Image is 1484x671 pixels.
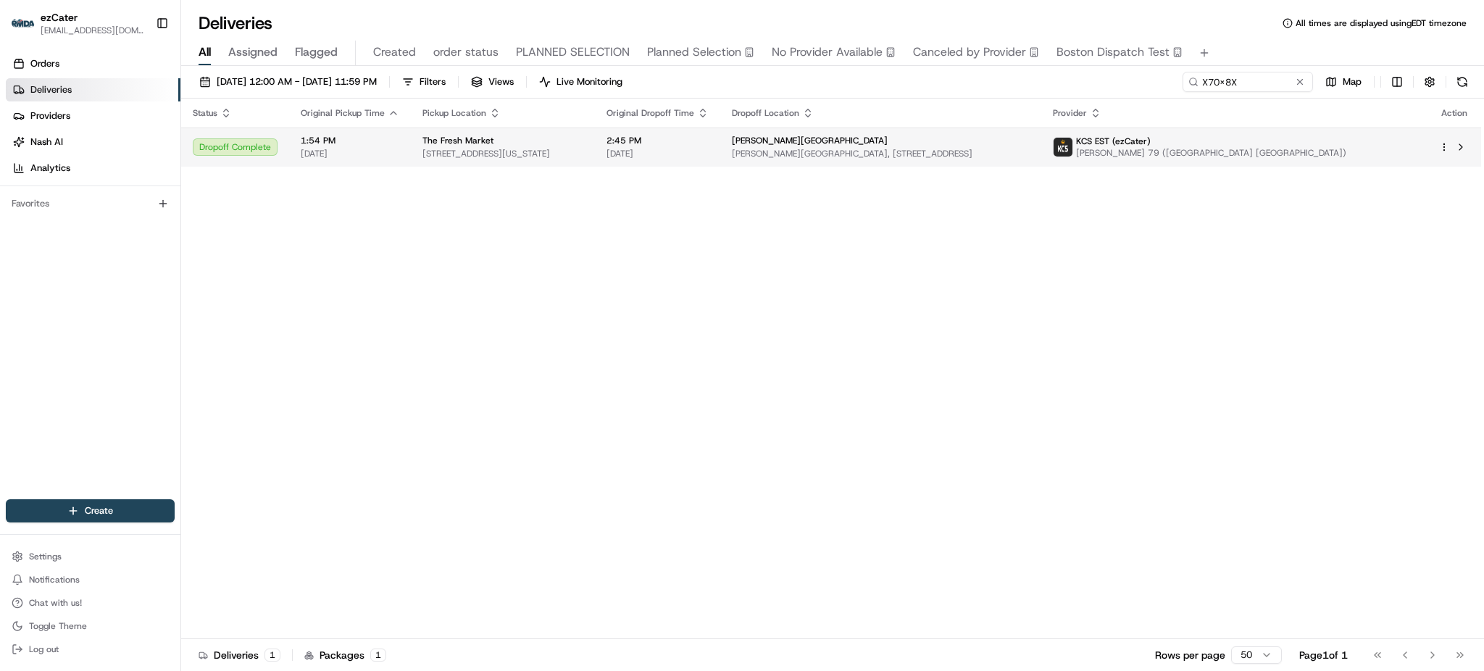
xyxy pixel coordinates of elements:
[30,136,63,149] span: Nash AI
[49,138,238,153] div: Start new chat
[422,135,493,146] span: The Fresh Market
[29,620,87,632] span: Toggle Theme
[199,43,211,61] span: All
[6,192,175,215] div: Favorites
[29,551,62,562] span: Settings
[102,245,175,257] a: Powered byPylon
[6,499,175,522] button: Create
[137,210,233,225] span: API Documentation
[301,135,399,146] span: 1:54 PM
[6,52,180,75] a: Orders
[29,210,111,225] span: Knowledge Base
[14,138,41,164] img: 1736555255976-a54dd68f-1ca7-489b-9aae-adbdc363a1c4
[1056,43,1170,61] span: Boston Dispatch Test
[304,648,386,662] div: Packages
[38,93,239,109] input: Clear
[373,43,416,61] span: Created
[6,593,175,613] button: Chat with us!
[370,649,386,662] div: 1
[117,204,238,230] a: 💻API Documentation
[1054,138,1072,157] img: kcs-delivery.png
[1296,17,1467,29] span: All times are displayed using EDT timezone
[422,148,583,159] span: [STREET_ADDRESS][US_STATE]
[6,616,175,636] button: Toggle Theme
[433,43,499,61] span: order status
[647,43,741,61] span: Planned Selection
[6,570,175,590] button: Notifications
[85,504,113,517] span: Create
[30,83,72,96] span: Deliveries
[732,148,1030,159] span: [PERSON_NAME][GEOGRAPHIC_DATA], [STREET_ADDRESS]
[1053,107,1087,119] span: Provider
[193,107,217,119] span: Status
[301,148,399,159] span: [DATE]
[6,104,180,128] a: Providers
[29,574,80,585] span: Notifications
[6,546,175,567] button: Settings
[606,135,709,146] span: 2:45 PM
[732,135,888,146] span: [PERSON_NAME][GEOGRAPHIC_DATA]
[6,6,150,41] button: ezCaterezCater[EMAIL_ADDRESS][DOMAIN_NAME]
[533,72,629,92] button: Live Monitoring
[1299,648,1348,662] div: Page 1 of 1
[199,12,272,35] h1: Deliveries
[6,78,180,101] a: Deliveries
[217,75,377,88] span: [DATE] 12:00 AM - [DATE] 11:59 PM
[1076,147,1346,159] span: [PERSON_NAME] 79 ([GEOGRAPHIC_DATA] [GEOGRAPHIC_DATA])
[1452,72,1472,92] button: Refresh
[772,43,883,61] span: No Provider Available
[30,162,70,175] span: Analytics
[14,212,26,223] div: 📗
[9,204,117,230] a: 📗Knowledge Base
[422,107,486,119] span: Pickup Location
[606,107,694,119] span: Original Dropoff Time
[14,58,264,81] p: Welcome 👋
[264,649,280,662] div: 1
[606,148,709,159] span: [DATE]
[30,109,70,122] span: Providers
[420,75,446,88] span: Filters
[516,43,630,61] span: PLANNED SELECTION
[228,43,278,61] span: Assigned
[488,75,514,88] span: Views
[6,639,175,659] button: Log out
[12,19,35,28] img: ezCater
[246,143,264,160] button: Start new chat
[30,57,59,70] span: Orders
[396,72,452,92] button: Filters
[49,153,183,164] div: We're available if you need us!
[29,597,82,609] span: Chat with us!
[14,14,43,43] img: Nash
[144,246,175,257] span: Pylon
[1319,72,1368,92] button: Map
[301,107,385,119] span: Original Pickup Time
[193,72,383,92] button: [DATE] 12:00 AM - [DATE] 11:59 PM
[1439,107,1470,119] div: Action
[1343,75,1362,88] span: Map
[1076,136,1151,147] span: KCS EST (ezCater)
[29,643,59,655] span: Log out
[199,648,280,662] div: Deliveries
[913,43,1026,61] span: Canceled by Provider
[295,43,338,61] span: Flagged
[41,25,144,36] button: [EMAIL_ADDRESS][DOMAIN_NAME]
[1183,72,1313,92] input: Type to search
[464,72,520,92] button: Views
[1155,648,1225,662] p: Rows per page
[122,212,134,223] div: 💻
[6,130,180,154] a: Nash AI
[41,10,78,25] button: ezCater
[732,107,799,119] span: Dropoff Location
[6,157,180,180] a: Analytics
[556,75,622,88] span: Live Monitoring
